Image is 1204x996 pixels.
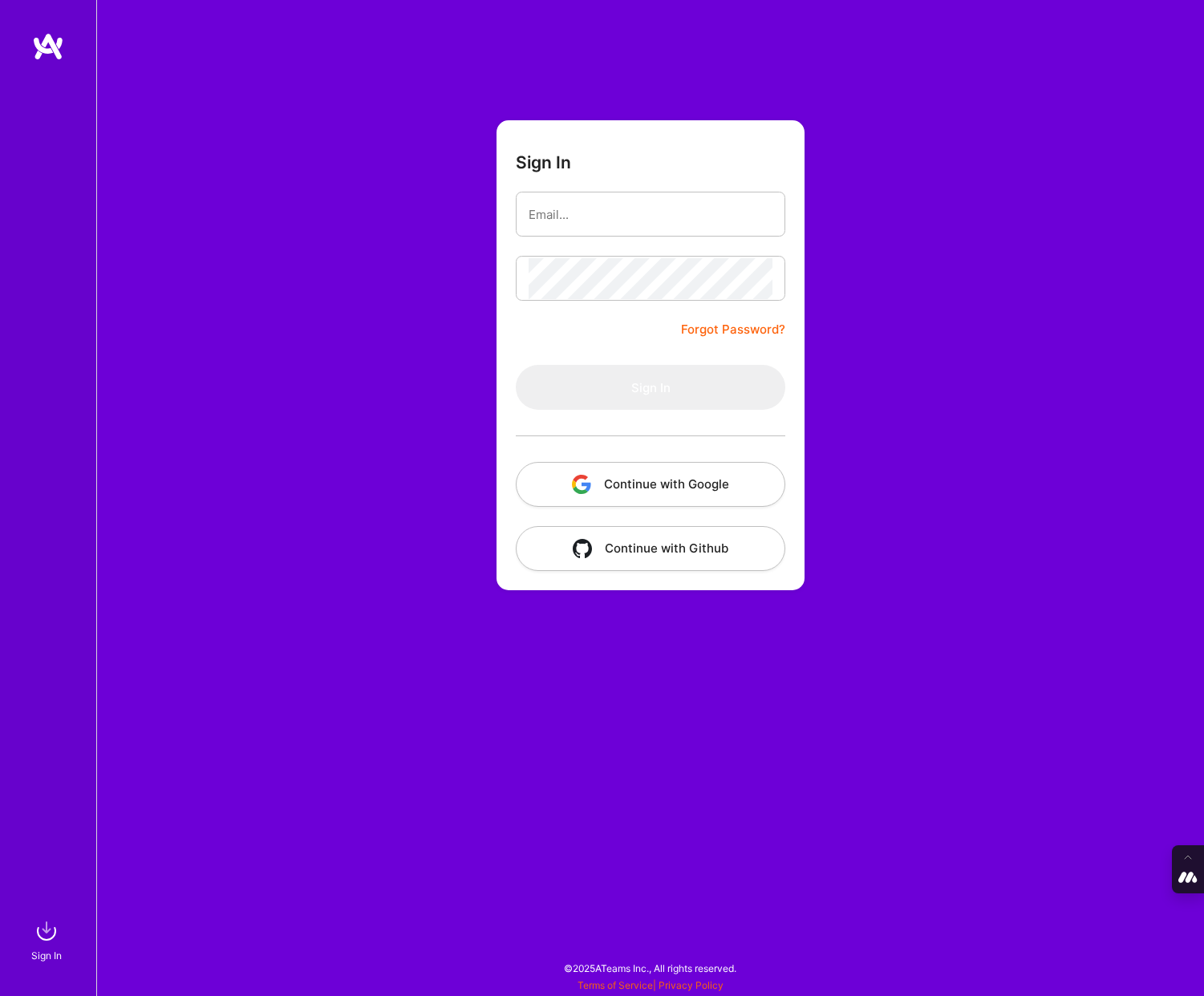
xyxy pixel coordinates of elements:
[31,947,62,964] div: Sign In
[573,539,592,558] img: icon
[572,475,591,494] img: icon
[578,979,653,991] a: Terms of Service
[516,365,785,410] button: Sign In
[681,320,785,339] a: Forgot Password?
[516,152,571,172] h3: Sign In
[578,979,724,991] span: |
[516,526,785,571] button: Continue with Github
[34,915,63,964] a: sign inSign In
[529,194,772,235] input: Email...
[32,32,64,61] img: logo
[659,979,724,991] a: Privacy Policy
[96,948,1204,988] div: © 2025 ATeams Inc., All rights reserved.
[516,462,785,507] button: Continue with Google
[30,915,63,947] img: sign in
